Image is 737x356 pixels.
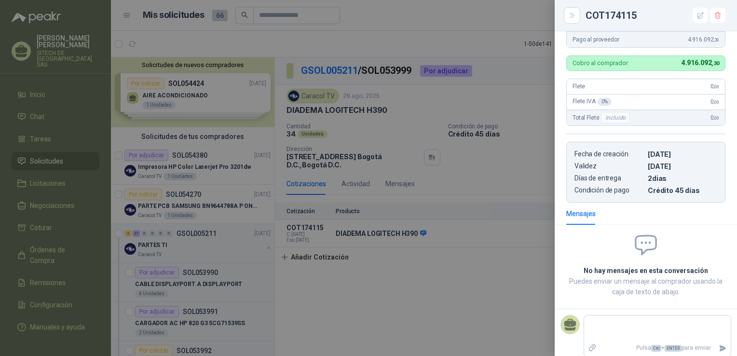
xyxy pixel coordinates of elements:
[713,115,719,121] span: ,00
[574,162,644,170] p: Validez
[648,186,717,194] p: Crédito 45 días
[573,83,585,90] span: Flete
[648,174,717,182] p: 2 dias
[573,60,628,66] p: Cobro al comprador
[573,112,632,123] span: Total Flete
[665,345,682,352] span: ENTER
[601,112,630,123] div: Incluido
[573,98,612,106] span: Flete IVA
[713,84,719,89] span: ,00
[566,276,725,297] p: Puedes enviar un mensaje al comprador usando la caja de texto de abajo.
[711,60,719,67] span: ,30
[574,174,644,182] p: Días de entrega
[566,10,578,21] button: Close
[713,99,719,105] span: ,00
[574,150,644,158] p: Fecha de creación
[573,36,619,43] span: Pago al proveedor
[566,265,725,276] h2: No hay mensajes en esta conversación
[651,345,661,352] span: Ctrl
[648,162,717,170] p: [DATE]
[710,83,719,90] span: 0
[574,186,644,194] p: Condición de pago
[710,114,719,121] span: 0
[598,98,612,106] div: 0 %
[586,8,725,23] div: COT174115
[566,208,596,219] div: Mensajes
[682,59,719,67] span: 4.916.092
[710,98,719,105] span: 0
[688,36,719,43] span: 4.916.092
[713,37,719,42] span: ,30
[648,150,717,158] p: [DATE]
